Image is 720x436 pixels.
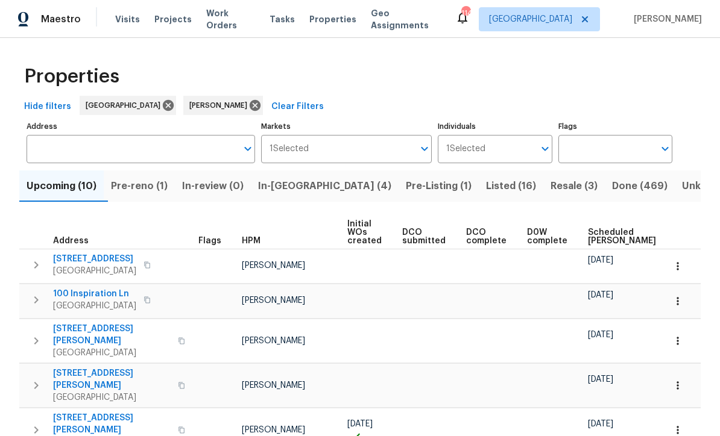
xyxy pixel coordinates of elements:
span: 1 Selected [446,144,485,154]
span: [GEOGRAPHIC_DATA] [489,13,572,25]
span: [STREET_ADDRESS] [53,253,136,265]
span: Work Orders [206,7,255,31]
span: [DATE] [588,375,613,384]
span: D0W complete [527,228,567,245]
span: Listed (16) [486,178,536,195]
span: Visits [115,13,140,25]
span: [PERSON_NAME] [242,426,305,434]
span: [GEOGRAPHIC_DATA] [53,300,136,312]
button: Hide filters [19,96,76,118]
span: Properties [309,13,356,25]
span: Tasks [270,15,295,23]
span: [PERSON_NAME] [242,296,305,305]
span: HPM [242,237,261,245]
span: Geo Assignments [371,7,441,31]
span: Upcoming (10) [27,178,96,195]
span: DCO submitted [402,228,446,245]
span: Address [53,237,89,245]
span: [GEOGRAPHIC_DATA] [53,391,171,403]
span: [GEOGRAPHIC_DATA] [53,347,171,359]
span: 1 Selected [270,144,309,154]
span: [PERSON_NAME] [242,261,305,270]
span: Hide filters [24,99,71,114]
span: Resale (3) [551,178,598,195]
label: Individuals [438,123,552,130]
span: [STREET_ADDRESS][PERSON_NAME] [53,412,171,436]
span: Flags [198,237,221,245]
button: Open [537,140,554,157]
div: [PERSON_NAME] [183,96,263,115]
div: [GEOGRAPHIC_DATA] [80,96,176,115]
span: Pre-reno (1) [111,178,168,195]
span: Pre-Listing (1) [406,178,472,195]
span: Maestro [41,13,81,25]
span: [DATE] [588,256,613,264]
label: Address [27,123,255,130]
span: Projects [154,13,192,25]
span: Properties [24,70,119,83]
span: [STREET_ADDRESS][PERSON_NAME] [53,323,171,347]
span: [DATE] [347,420,373,428]
span: Scheduled [PERSON_NAME] [588,228,656,245]
span: [GEOGRAPHIC_DATA] [53,265,136,277]
span: In-review (0) [182,178,244,195]
button: Open [416,140,433,157]
label: Markets [261,123,432,130]
button: Open [239,140,256,157]
span: [PERSON_NAME] [189,99,252,111]
span: Initial WOs created [347,220,382,245]
span: [PERSON_NAME] [629,13,702,25]
span: DCO complete [466,228,507,245]
label: Flags [558,123,672,130]
span: [DATE] [588,291,613,299]
span: [DATE] [588,331,613,339]
div: 114 [461,7,470,19]
span: [PERSON_NAME] [242,381,305,390]
span: Done (469) [612,178,668,195]
span: [GEOGRAPHIC_DATA] [86,99,165,111]
span: [PERSON_NAME] [242,337,305,345]
button: Open [657,140,674,157]
span: Clear Filters [271,99,324,114]
button: Clear Filters [267,96,329,118]
span: In-[GEOGRAPHIC_DATA] (4) [258,178,391,195]
span: [DATE] [588,420,613,428]
span: 100 Inspiration Ln [53,288,136,300]
span: [STREET_ADDRESS][PERSON_NAME] [53,367,171,391]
